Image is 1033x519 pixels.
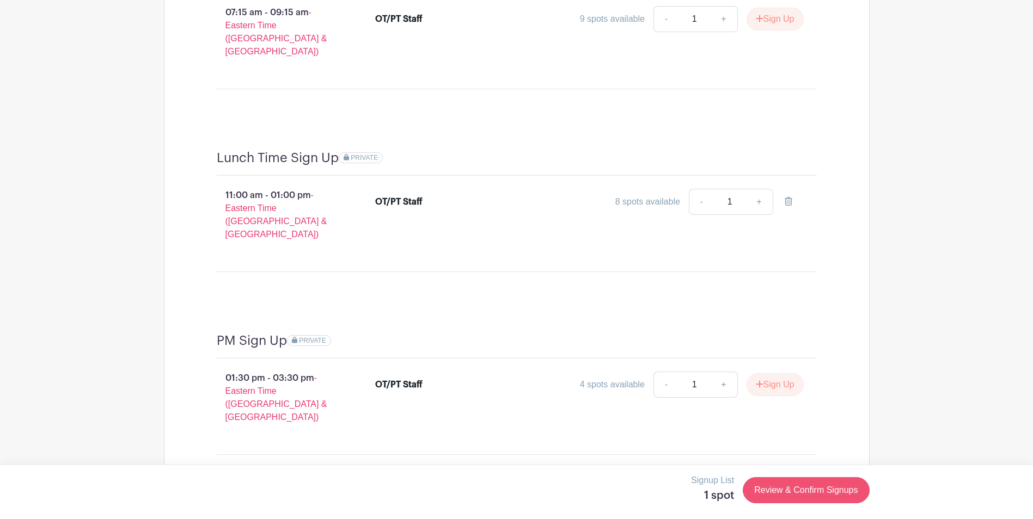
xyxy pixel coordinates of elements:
[653,372,679,398] a: -
[747,373,804,396] button: Sign Up
[745,189,773,215] a: +
[225,190,327,239] span: - Eastern Time ([GEOGRAPHIC_DATA] & [GEOGRAPHIC_DATA])
[747,8,804,30] button: Sign Up
[375,195,423,208] div: OT/PT Staff
[710,6,737,32] a: +
[653,6,679,32] a: -
[225,373,327,422] span: - Eastern Time ([GEOGRAPHIC_DATA] & [GEOGRAPHIC_DATA])
[351,154,378,162] span: PRIVATE
[225,8,327,56] span: - Eastern Time ([GEOGRAPHIC_DATA] & [GEOGRAPHIC_DATA])
[615,195,680,208] div: 8 spots available
[217,333,287,349] h4: PM Sign Up
[689,189,714,215] a: -
[199,367,358,428] p: 01:30 pm - 03:30 pm
[375,378,423,391] div: OT/PT Staff
[580,378,645,391] div: 4 spots available
[691,489,734,502] h5: 1 spot
[375,13,423,26] div: OT/PT Staff
[299,337,326,344] span: PRIVATE
[691,474,734,487] p: Signup List
[199,184,358,245] p: 11:00 am - 01:00 pm
[580,13,645,26] div: 9 spots available
[710,372,737,398] a: +
[199,2,358,63] p: 07:15 am - 09:15 am
[743,477,869,503] a: Review & Confirm Signups
[217,150,339,166] h4: Lunch Time Sign Up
